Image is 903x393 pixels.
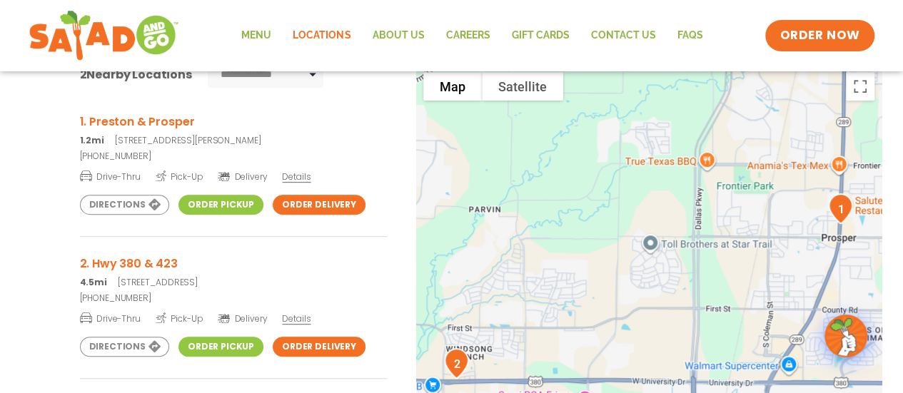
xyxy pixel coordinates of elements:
a: Order Delivery [273,337,365,357]
span: Details [282,312,311,325]
a: 2. Hwy 380 & 423 4.5mi[STREET_ADDRESS] [80,255,387,289]
nav: Menu [231,19,713,52]
a: Menu [231,19,282,52]
div: 1 [822,188,859,230]
a: Drive-Thru Pick-Up Delivery Details [80,165,387,183]
button: Show street map [423,72,482,101]
span: Details [282,170,311,183]
h3: 1. Preston & Prosper [80,113,387,131]
img: wpChatIcon [826,316,866,356]
strong: 4.5mi [80,276,107,288]
span: 2 [80,66,87,83]
button: Show satellite imagery [482,72,563,101]
a: Directions [80,337,169,357]
a: 1. Preston & Prosper 1.2mi[STREET_ADDRESS][PERSON_NAME] [80,113,387,147]
a: About Us [361,19,435,52]
a: Drive-Thru Pick-Up Delivery Details [80,307,387,325]
strong: 1.2mi [80,134,104,146]
span: Drive-Thru [80,311,141,325]
h3: 2. Hwy 380 & 423 [80,255,387,272]
a: Order Pickup [178,337,263,357]
div: Nearby Locations [80,66,192,83]
button: Toggle fullscreen view [846,72,874,101]
span: Delivery [218,170,267,183]
a: Directions [80,195,169,215]
a: Order Delivery [273,195,365,215]
img: new-SAG-logo-768×292 [29,7,179,64]
p: [STREET_ADDRESS] [80,276,387,289]
a: [PHONE_NUMBER] [80,292,387,305]
span: Pick-Up [156,169,203,183]
p: [STREET_ADDRESS][PERSON_NAME] [80,134,387,147]
span: Delivery [218,312,267,325]
span: Pick-Up [156,311,203,325]
span: ORDER NOW [780,27,859,44]
a: Careers [435,19,500,52]
a: Contact Us [580,19,666,52]
a: Order Pickup [178,195,263,215]
a: GIFT CARDS [500,19,580,52]
a: ORDER NOW [765,20,874,51]
div: 2 [438,342,475,384]
a: [PHONE_NUMBER] [80,150,387,163]
a: Locations [282,19,361,52]
a: FAQs [666,19,713,52]
span: Drive-Thru [80,169,141,183]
